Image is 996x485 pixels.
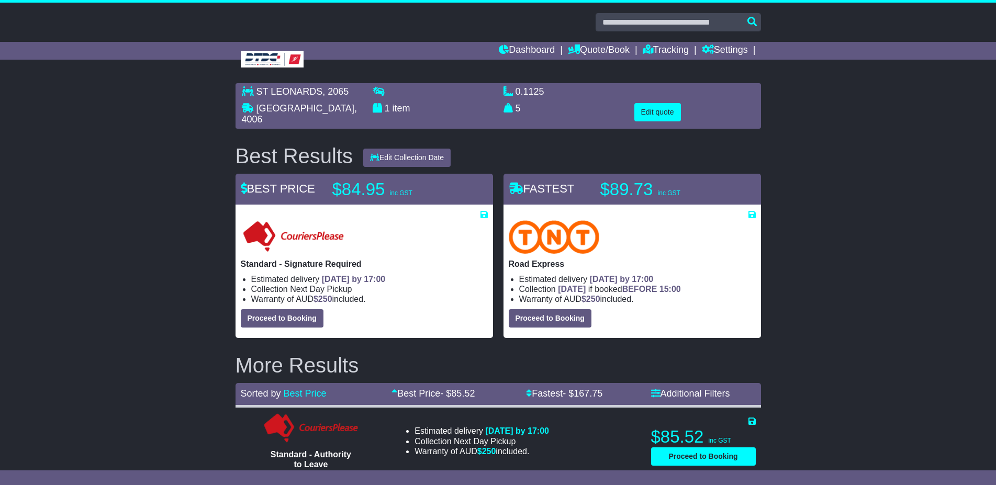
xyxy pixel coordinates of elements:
[318,295,332,303] span: 250
[485,426,549,435] span: [DATE] by 17:00
[622,285,657,294] span: BEFORE
[262,413,361,444] img: Couriers Please: Standard - Authority to Leave
[230,144,359,167] div: Best Results
[634,103,681,121] button: Edit quote
[509,182,575,195] span: FASTEST
[242,103,357,125] span: , 4006
[415,436,549,446] li: Collection
[241,309,323,328] button: Proceed to Booking
[519,284,756,294] li: Collection
[314,295,332,303] span: $
[477,447,496,456] span: $
[519,294,756,304] li: Warranty of AUD included.
[482,447,496,456] span: 250
[516,103,521,114] span: 5
[322,86,349,97] span: , 2065
[393,103,410,114] span: item
[702,42,748,60] a: Settings
[241,388,281,399] span: Sorted by
[322,275,386,284] span: [DATE] by 17:00
[454,437,516,446] span: Next Day Pickup
[415,446,549,456] li: Warranty of AUD included.
[600,179,731,200] p: $89.73
[568,42,630,60] a: Quote/Book
[519,274,756,284] li: Estimated delivery
[651,388,730,399] a: Additional Filters
[391,388,475,399] a: Best Price- $85.52
[658,189,680,197] span: inc GST
[236,354,761,377] h2: More Results
[271,450,351,469] span: Standard - Authority to Leave
[558,285,586,294] span: [DATE]
[709,437,731,444] span: inc GST
[256,103,354,114] span: [GEOGRAPHIC_DATA]
[581,295,600,303] span: $
[451,388,475,399] span: 85.52
[363,149,451,167] button: Edit Collection Date
[241,182,315,195] span: BEST PRICE
[651,447,756,466] button: Proceed to Booking
[251,284,488,294] li: Collection
[290,285,352,294] span: Next Day Pickup
[390,189,412,197] span: inc GST
[651,426,756,447] p: $85.52
[256,86,323,97] span: ST LEONARDS
[586,295,600,303] span: 250
[332,179,463,200] p: $84.95
[509,309,591,328] button: Proceed to Booking
[241,259,488,269] p: Standard - Signature Required
[558,285,680,294] span: if booked
[590,275,654,284] span: [DATE] by 17:00
[574,388,602,399] span: 167.75
[499,42,555,60] a: Dashboard
[659,285,681,294] span: 15:00
[284,388,327,399] a: Best Price
[251,294,488,304] li: Warranty of AUD included.
[509,259,756,269] p: Road Express
[241,220,346,254] img: Couriers Please: Standard - Signature Required
[385,103,390,114] span: 1
[516,86,544,97] span: 0.1125
[509,220,600,254] img: TNT Domestic: Road Express
[251,274,488,284] li: Estimated delivery
[526,388,602,399] a: Fastest- $167.75
[563,388,602,399] span: - $
[415,426,549,436] li: Estimated delivery
[643,42,689,60] a: Tracking
[440,388,475,399] span: - $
